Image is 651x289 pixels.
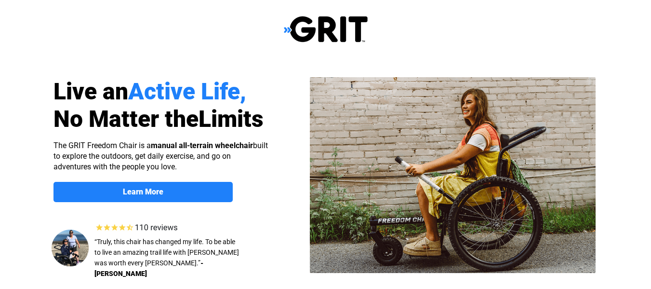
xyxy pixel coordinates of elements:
[151,141,253,150] strong: manual all-terrain wheelchair
[53,182,233,202] a: Learn More
[94,238,239,267] span: “Truly, this chair has changed my life. To be able to live an amazing trail life with [PERSON_NAM...
[123,187,163,196] strong: Learn More
[53,141,268,171] span: The GRIT Freedom Chair is a built to explore the outdoors, get daily exercise, and go on adventur...
[199,105,264,133] span: Limits
[53,105,199,133] span: No Matter the
[53,78,128,105] span: Live an
[128,78,246,105] span: Active Life,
